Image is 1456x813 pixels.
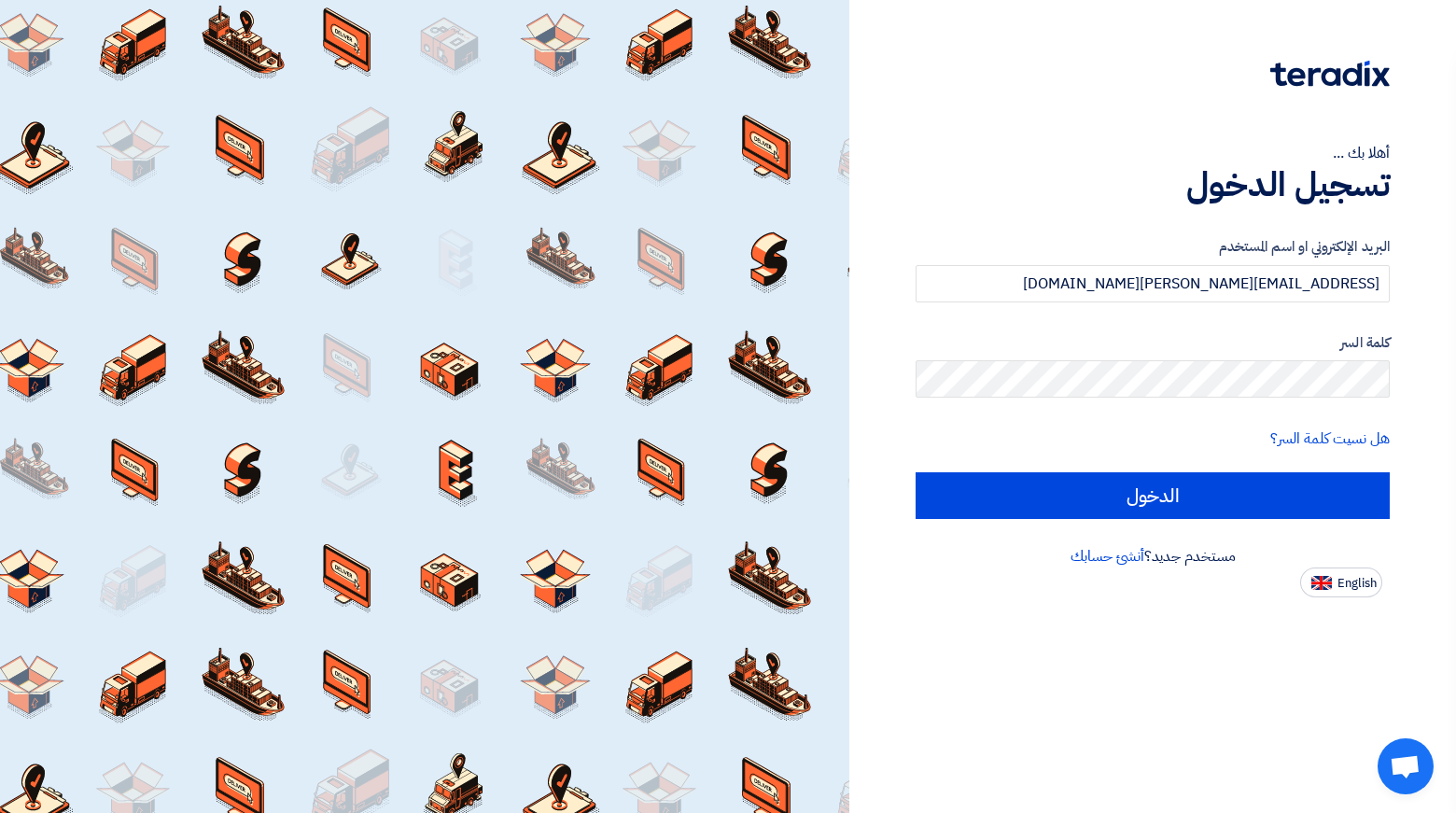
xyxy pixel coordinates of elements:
a: أنشئ حسابك [1071,545,1144,568]
button: English [1300,568,1382,597]
img: en-US.png [1311,576,1332,590]
img: Teradix logo [1270,61,1390,87]
h1: تسجيل الدخول [916,164,1390,205]
span: English [1337,577,1377,590]
div: أهلا بك ... [916,142,1390,164]
label: كلمة السر [916,332,1390,354]
input: الدخول [916,472,1390,519]
div: Open chat [1378,738,1434,794]
label: البريد الإلكتروني او اسم المستخدم [916,236,1390,258]
a: هل نسيت كلمة السر؟ [1270,428,1390,450]
div: مستخدم جديد؟ [916,545,1390,568]
input: أدخل بريد العمل الإلكتروني او اسم المستخدم الخاص بك ... [916,265,1390,302]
